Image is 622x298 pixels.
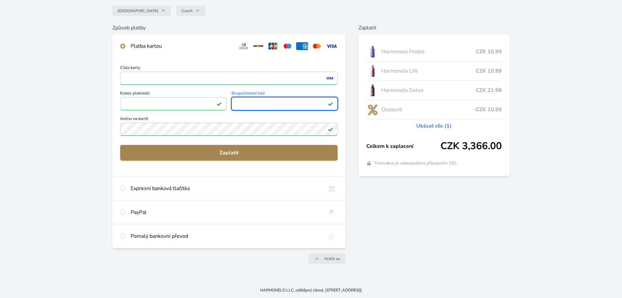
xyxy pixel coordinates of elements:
[359,24,510,32] h6: Zaplatit
[123,74,335,83] iframe: Iframe pro číslo karty
[328,127,333,132] img: Platné pole
[252,42,264,50] img: discover.svg
[120,123,338,136] input: Jméno na kartěPlatné pole
[131,184,320,192] div: Expresní banková tlačítka
[326,184,338,192] img: onlineBanking_CZ.svg
[476,48,502,56] span: CZK 10.99
[120,145,338,161] button: Zaplatit
[328,101,333,106] img: Platné pole
[123,99,223,108] iframe: Iframe pro datum vypršení platnosti
[381,86,476,94] span: Harmonelo Detox
[267,42,279,50] img: jcb.svg
[326,42,338,50] img: visa.svg
[176,6,205,16] button: Czech
[131,42,232,50] div: Platba kartou
[381,67,476,75] span: Harmonelo Life
[296,42,308,50] img: amex.svg
[366,142,440,150] span: Celkem k zaplacení
[324,256,340,261] span: Vrátit se
[326,232,338,240] img: bankTransfer_IBAN.svg
[381,106,473,114] span: Discount
[112,6,171,16] button: [GEOGRAPHIC_DATA]
[326,208,338,216] img: paypal.svg
[131,232,320,240] div: Pomalý bankovní převod
[440,140,502,152] span: CZK 3,366.00
[381,48,476,56] span: Harmonelo Probio
[366,82,379,98] img: DETOX_se_stinem_x-lo.jpg
[125,149,332,157] span: Zaplatit
[374,160,457,167] span: Transakce je zabezpečena připojením SSL
[112,24,345,32] h6: Způsob platby
[476,86,502,94] span: CZK 21.98
[120,66,338,72] span: Číslo karty
[325,75,334,81] img: visa
[416,122,452,130] a: Ukázat vše (1)
[281,42,294,50] img: maestro.svg
[366,44,379,60] img: CLEAN_PROBIO_se_stinem_x-lo.jpg
[120,117,338,123] span: Jméno na kartě
[366,63,379,79] img: CLEAN_LIFE_se_stinem_x-lo.jpg
[131,208,320,216] div: PayPal
[231,91,338,97] span: Bezpečnostní kód
[309,254,345,264] a: Vrátit se
[182,8,193,13] span: Czech
[120,91,226,97] span: Konec platnosti
[118,8,158,13] span: [GEOGRAPHIC_DATA]
[234,99,335,108] iframe: Iframe pro bezpečnostní kód
[366,101,379,118] img: discount-lo.png
[476,67,502,75] span: CZK 10.99
[311,42,323,50] img: mc.svg
[216,101,222,106] img: Platné pole
[473,106,502,114] span: -CZK 10.99
[238,42,250,50] img: diners.svg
